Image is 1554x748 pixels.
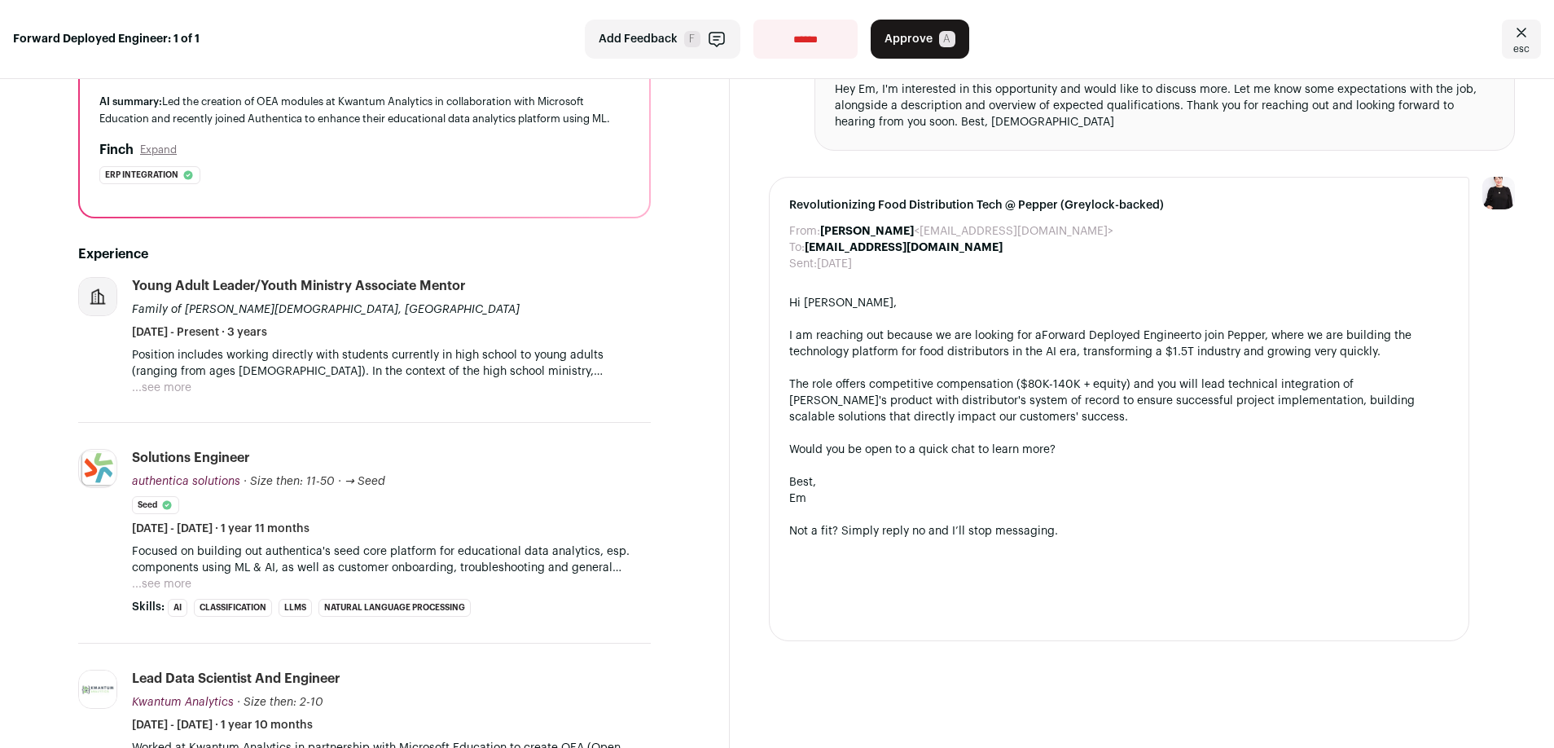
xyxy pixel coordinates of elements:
span: Family of [PERSON_NAME][DEMOGRAPHIC_DATA], [GEOGRAPHIC_DATA] [132,304,520,315]
span: Erp integration [105,167,178,183]
div: Would you be open to a quick chat to learn more? [789,442,1449,458]
button: Approve A [871,20,969,59]
span: Skills: [132,599,165,615]
li: AI [168,599,187,617]
img: a47e4aa2d0a130a3e4c7d3d026f31778957e719fda82695ee217990e5a559006.png [79,450,116,488]
p: Focused on building out authentica's seed core platform for educational data analytics, esp. comp... [132,543,651,576]
img: 9240684-medium_jpg [1482,177,1515,209]
h2: Experience [78,244,651,264]
button: ...see more [132,576,191,592]
div: Young Adult Leader/Youth Ministry Associate Mentor [132,277,466,295]
span: authentica solutions [132,476,240,487]
dt: From: [789,223,820,240]
span: F [684,31,700,47]
div: Solutions Engineer [132,449,250,467]
dd: <[EMAIL_ADDRESS][DOMAIN_NAME]> [820,223,1113,240]
dt: To: [789,240,805,256]
div: The role offers competitive compensation ($80K-140K + equity) and you will lead technical integra... [789,376,1449,425]
span: · Size then: 11-50 [244,476,335,487]
button: Add Feedback F [585,20,740,59]
button: Expand [140,143,177,156]
span: → Seed [345,476,385,487]
img: company-logo-placeholder-414d4e2ec0e2ddebbe968bf319fdfe5acfe0c9b87f798d344e800bc9a89632a0.png [79,278,116,315]
div: Lead Data Scientist and Engineer [132,670,340,688]
span: Add Feedback [599,31,678,47]
span: AI summary: [99,96,162,107]
span: [DATE] - [DATE] · 1 year 11 months [132,521,309,537]
li: LLMs [279,599,312,617]
p: Position includes working directly with students currently in high school to young adults (rangin... [132,347,651,380]
div: Best, [789,474,1449,491]
dd: [DATE] [817,256,852,272]
strong: Forward Deployed Engineer: 1 of 1 [13,31,200,47]
span: Kwantum Analytics [132,697,234,708]
a: Close [1502,20,1541,59]
li: Natural Language Processing [318,599,471,617]
b: [PERSON_NAME] [820,226,914,237]
h2: Finch [99,140,134,160]
li: Classification [194,599,272,617]
dt: Sent: [789,256,817,272]
div: Hey Em, I'm interested in this opportunity and would like to discuss more. Let me know some expec... [835,81,1495,130]
span: Approve [885,31,933,47]
span: [DATE] - [DATE] · 1 year 10 months [132,717,313,733]
div: Led the creation of OEA modules at Kwantum Analytics in collaboration with Microsoft Education an... [99,93,630,127]
div: Hi [PERSON_NAME], [789,295,1449,311]
span: [DATE] - Present · 3 years [132,324,267,341]
span: · [338,473,341,490]
b: [EMAIL_ADDRESS][DOMAIN_NAME] [805,242,1003,253]
button: ...see more [132,380,191,396]
div: Not a fit? Simply reply no and I’ll stop messaging. [789,523,1449,539]
div: I am reaching out because we are looking for a to join Pepper, where we are building the technolo... [789,328,1449,360]
span: A [939,31,955,47]
span: esc [1513,42,1530,55]
span: · Size then: 2-10 [237,697,323,708]
img: 6f2f89b14fbf2d6560d8dbd8b0fe6bc1e935d349c6cd951c96d5982e8c376f33 [79,671,116,708]
span: Revolutionizing Food Distribution Tech @ Pepper (Greylock-backed) [789,197,1449,213]
div: Em [789,491,1449,507]
a: Forward Deployed Engineer [1042,330,1191,341]
li: Seed [132,496,179,514]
